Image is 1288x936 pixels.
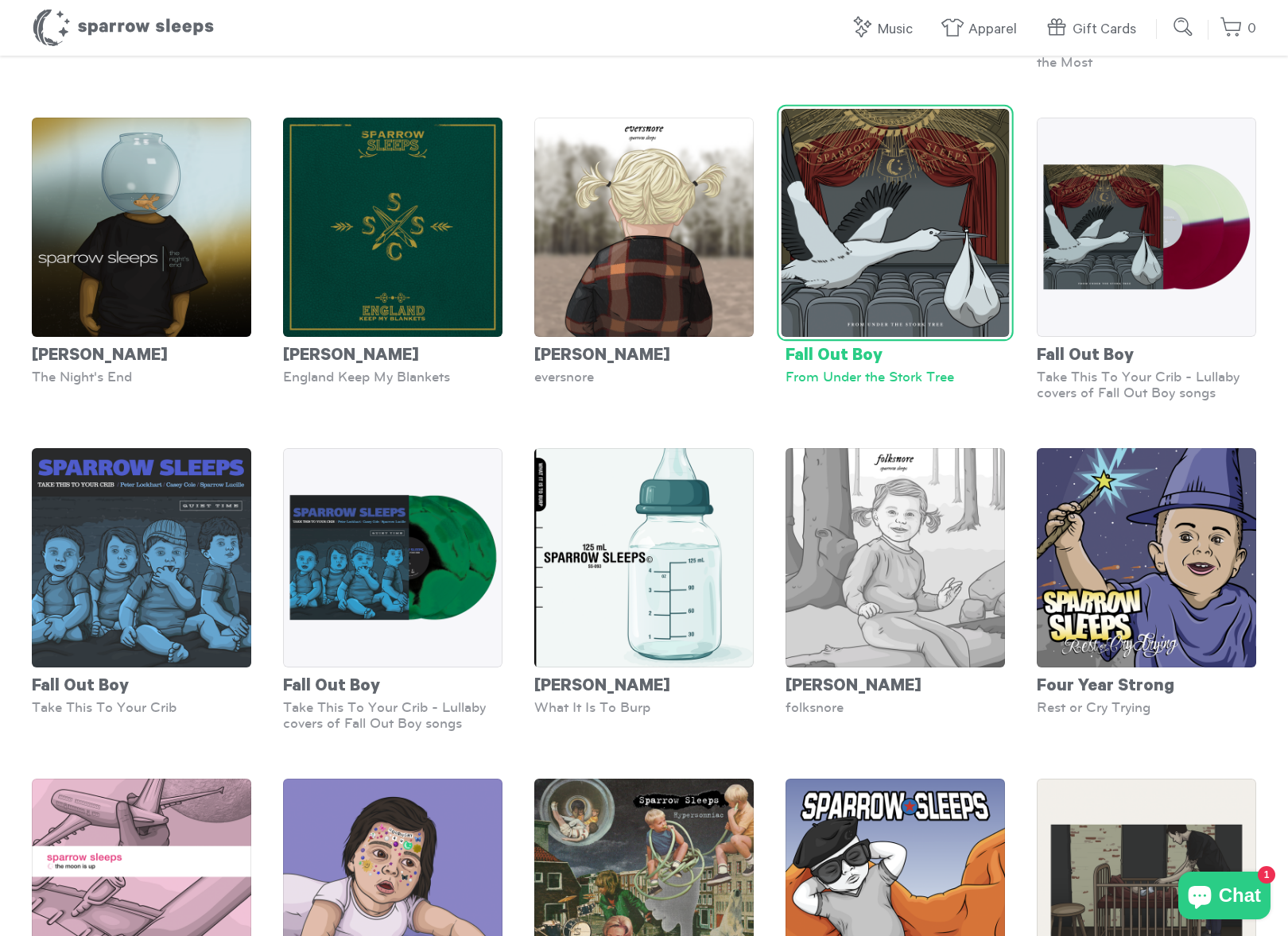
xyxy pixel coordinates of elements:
[534,369,754,385] div: eversnore
[1037,448,1256,715] a: Four Year Strong Rest or Cry Trying
[1037,118,1256,400] a: Fall Out Boy Take This To Your Crib - Lullaby covers of Fall Out Boy songs
[534,699,754,715] div: What It Is To Burp
[32,667,251,699] div: Fall Out Boy
[1037,699,1256,715] div: Rest or Cry Trying
[850,13,921,47] a: Music
[1037,667,1256,699] div: Four Year Strong
[941,13,1025,47] a: Apparel
[786,448,1005,715] a: [PERSON_NAME] folksnore
[32,369,251,385] div: The Night's End
[786,118,1005,385] a: Fall Out Boy From Under the Stork Tree
[283,699,502,731] div: Take This To Your Crib - Lullaby covers of Fall Out Boy songs
[534,667,754,699] div: [PERSON_NAME]
[283,448,502,667] img: SS_TTTYC_GREEN_grande.png
[283,369,502,385] div: England Keep My Blankets
[32,337,251,369] div: [PERSON_NAME]
[32,118,251,337] img: Emery-TheNight_sEnd-Cover_grande.png
[534,337,754,369] div: [PERSON_NAME]
[1174,872,1275,923] inbox-online-store-chat: Shopify online store chat
[1037,448,1256,667] img: SS-RestOrCryTrying-Cover-1600x1600_grande.png
[1037,337,1256,369] div: Fall Out Boy
[786,337,1005,369] div: Fall Out Boy
[32,8,215,48] h1: Sparrow Sleeps
[1045,13,1144,47] a: Gift Cards
[786,448,1005,667] img: TaylorSwift-Folksnore-SparrowSleeps-Cover_grande.png
[283,667,502,699] div: Fall Out Boy
[1220,12,1256,46] a: 0
[283,118,502,337] img: SparrowSleeps-FrankTurner-EnglandKeepMyBlankets-Cover-1600x1600_grande.png
[32,699,251,715] div: Take This To Your Crib
[1037,369,1256,400] div: Take This To Your Crib - Lullaby covers of Fall Out Boy songs
[786,667,1005,699] div: [PERSON_NAME]
[1037,118,1256,337] img: SS_FUTST_SSEXCLUSIVE_6d2c3e95-2d39-4810-a4f6-2e3a860c2b91_grande.png
[534,448,754,667] img: Finch-WhatItIsToBurp-Cover_grande.png
[283,448,502,731] a: Fall Out Boy Take This To Your Crib - Lullaby covers of Fall Out Boy songs
[32,448,251,667] img: SS-TakeThisToYourCrib-Cover-2023_grande.png
[786,699,1005,715] div: folksnore
[32,118,251,385] a: [PERSON_NAME] The Night's End
[283,118,502,385] a: [PERSON_NAME] England Keep My Blankets
[534,118,754,337] img: TaylorSwift-Eversnore-Cover-SparrowSleeps_grande.png
[1168,11,1200,43] input: Submit
[786,369,1005,385] div: From Under the Stork Tree
[534,448,754,715] a: [PERSON_NAME] What It Is To Burp
[32,448,251,715] a: Fall Out Boy Take This To Your Crib
[283,337,502,369] div: [PERSON_NAME]
[781,109,1009,337] img: SparrowSleeps-FallOutBoy-FromUndertheStorkTree-Cover1600x1600_grande.png
[534,118,754,385] a: [PERSON_NAME] eversnore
